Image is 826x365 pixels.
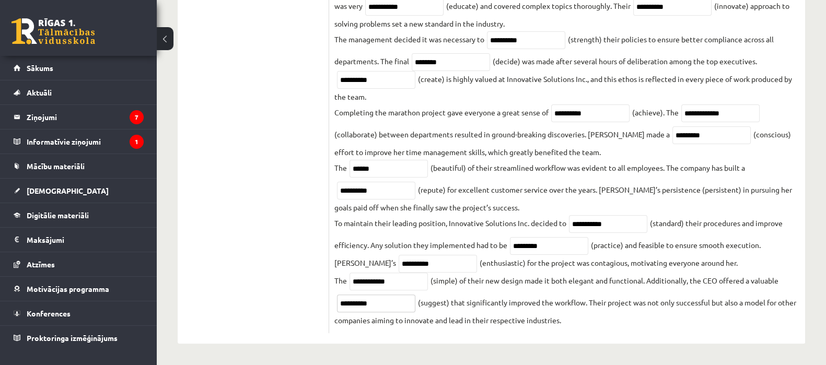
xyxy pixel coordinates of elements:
[130,110,144,124] i: 7
[11,18,95,44] a: Rīgas 1. Tālmācības vidusskola
[27,63,53,73] span: Sākums
[27,161,85,171] span: Mācību materiāli
[27,228,144,252] legend: Maksājumi
[14,105,144,129] a: Ziņojumi7
[27,260,55,269] span: Atzīmes
[14,301,144,325] a: Konferences
[334,273,347,288] p: The
[14,154,144,178] a: Mācību materiāli
[27,186,109,195] span: [DEMOGRAPHIC_DATA]
[27,88,52,97] span: Aktuāli
[14,228,144,252] a: Maksājumi
[27,333,118,343] span: Proktoringa izmēģinājums
[334,160,347,175] p: The
[334,31,484,47] p: The management decided it was necessary to
[14,203,144,227] a: Digitālie materiāli
[27,309,71,318] span: Konferences
[14,56,144,80] a: Sākums
[27,210,89,220] span: Digitālie materiāli
[334,215,566,231] p: To maintain their leading position, Innovative Solutions Inc. decided to
[27,129,144,154] legend: Informatīvie ziņojumi
[14,80,144,104] a: Aktuāli
[14,277,144,301] a: Motivācijas programma
[27,284,109,293] span: Motivācijas programma
[14,252,144,276] a: Atzīmes
[334,104,549,120] p: Completing the marathon project gave everyone a great sense of
[14,179,144,203] a: [DEMOGRAPHIC_DATA]
[14,326,144,350] a: Proktoringa izmēģinājums
[27,105,144,129] legend: Ziņojumi
[14,129,144,154] a: Informatīvie ziņojumi1
[130,135,144,149] i: 1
